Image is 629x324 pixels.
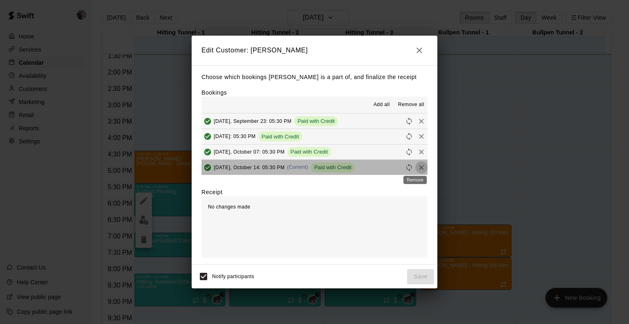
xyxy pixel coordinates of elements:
[214,134,256,139] span: [DATE]: 05:30 PM
[201,160,428,175] button: Added & Paid[DATE], October 14: 05:30 PM(Current)Paid with CreditRescheduleRemove
[192,36,437,65] h2: Edit Customer: [PERSON_NAME]
[287,149,331,155] span: Paid with Credit
[403,176,427,184] div: Remove
[373,101,390,109] span: Add all
[415,148,428,154] span: Remove
[415,164,428,170] span: Remove
[403,133,415,139] span: Reschedule
[214,164,285,170] span: [DATE], October 14: 05:30 PM
[201,129,428,144] button: Added & Paid[DATE]: 05:30 PMPaid with CreditRescheduleRemove
[208,204,250,210] span: No changes made
[201,161,214,174] button: Added & Paid
[201,115,214,127] button: Added & Paid
[287,164,308,170] span: (Current)
[212,274,254,280] span: Notify participants
[201,145,428,160] button: Added & Paid[DATE], October 07: 05:30 PMPaid with CreditRescheduleRemove
[201,146,214,158] button: Added & Paid
[201,188,222,196] label: Receipt
[214,149,285,154] span: [DATE], October 07: 05:30 PM
[311,164,355,170] span: Paid with Credit
[369,98,395,111] button: Add all
[395,98,428,111] button: Remove all
[201,130,214,143] button: Added & Paid
[415,118,428,124] span: Remove
[415,133,428,139] span: Remove
[214,118,292,124] span: [DATE], September 23: 05:30 PM
[201,113,428,129] button: Added & Paid[DATE], September 23: 05:30 PMPaid with CreditRescheduleRemove
[258,134,302,140] span: Paid with Credit
[403,164,415,170] span: Reschedule
[294,118,338,124] span: Paid with Credit
[201,89,227,96] label: Bookings
[403,118,415,124] span: Reschedule
[201,72,428,82] p: Choose which bookings [PERSON_NAME] is a part of, and finalize the receipt
[403,148,415,154] span: Reschedule
[398,101,424,109] span: Remove all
